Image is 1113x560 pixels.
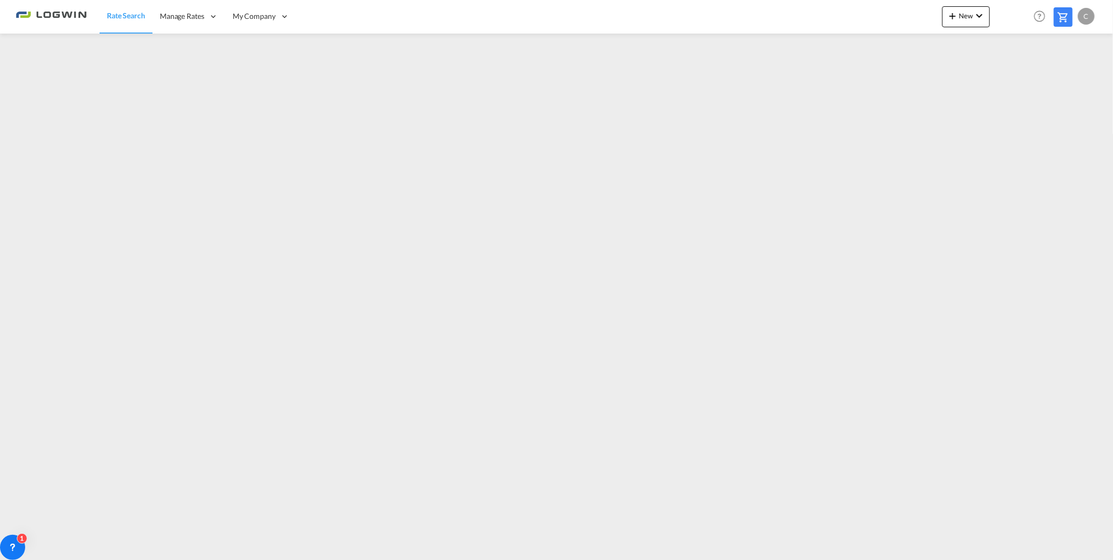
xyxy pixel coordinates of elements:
[942,6,990,27] button: icon-plus 400-fgNewicon-chevron-down
[946,9,959,22] md-icon: icon-plus 400-fg
[160,11,204,21] span: Manage Rates
[1031,7,1049,25] span: Help
[107,11,145,20] span: Rate Search
[1078,8,1095,25] div: C
[973,9,986,22] md-icon: icon-chevron-down
[233,11,276,21] span: My Company
[1031,7,1054,26] div: Help
[946,12,986,20] span: New
[16,5,86,28] img: 2761ae10d95411efa20a1f5e0282d2d7.png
